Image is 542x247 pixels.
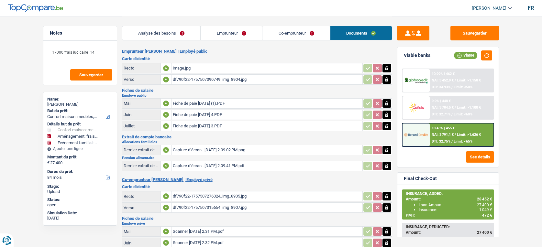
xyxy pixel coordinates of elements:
button: Sauvegarder [70,69,112,81]
span: 27 400 € [477,230,492,235]
div: Loan Amount: [419,203,492,207]
span: NAI: 3 791,1 € [432,133,454,137]
div: A [163,123,169,129]
div: 10.45% | 455 € [432,126,455,130]
span: Limit: >1.150 € [457,78,481,82]
div: PMT: [406,213,492,218]
div: Capture d’écran . [DATE] 2.09.41 PM.pdf [173,161,361,171]
label: Durée du prêt: [47,169,112,174]
div: open [47,202,113,208]
span: Limit: >1.626 € [457,133,481,137]
h2: Employé privé [122,222,392,225]
div: Fiche de paie [DATE] (1).PDF [173,99,361,108]
span: / [451,139,453,144]
div: df790f22-1757507315654_img_8907.jpg [173,203,361,212]
div: Juin [124,241,159,245]
div: Juin [124,112,159,117]
label: But du prêt: [47,108,112,113]
img: Record Credits [404,129,428,141]
div: df790f22-1757507276024_img_8905.jpg [173,191,361,201]
h3: Extrait de compte bancaire [122,135,392,139]
span: 28 452 € [477,197,492,201]
div: Verso [124,77,159,82]
div: Viable [454,52,477,59]
div: Name: [47,97,113,102]
div: A [163,193,169,199]
span: 472 € [482,213,492,218]
div: Amount: [406,230,492,235]
div: A [163,240,169,246]
a: Analyse des besoins [122,26,201,40]
img: AlphaCredit [404,77,428,84]
div: Status: [47,197,113,202]
div: Juillet [124,124,159,128]
span: DTI: 32.75% [432,139,450,144]
span: Limit: <50% [454,85,472,89]
div: A [163,101,169,106]
img: TopCompare Logo [8,4,63,12]
div: Loan Amount: [419,236,492,241]
label: Montant du prêt: [47,155,112,160]
div: Mai [124,101,159,106]
span: DTI: 34.93% [432,85,450,89]
h2: Pension alimentaire [122,156,392,160]
h3: Fiches de salaire [122,216,392,220]
span: [PERSON_NAME] [472,5,506,11]
h3: Fiches de salaire [122,88,392,92]
h3: Carte d'identité [122,57,392,61]
div: fr [528,5,534,11]
a: [PERSON_NAME] [467,3,512,14]
div: [DATE] [47,216,113,221]
h2: Employé public [122,94,392,97]
button: Sauvegarder [450,26,499,40]
div: A [163,205,169,210]
div: Verso [124,205,159,210]
div: Simulation Date: [47,210,113,216]
div: image.jpg [173,63,361,73]
span: 26 386 € [477,236,492,241]
span: Limit: <65% [454,139,472,144]
a: Documents [330,26,392,40]
div: Amount: [406,197,492,201]
div: [PERSON_NAME] [47,102,113,107]
div: Final Check-Out [404,176,437,181]
div: Capture d’écran . [DATE] 2.09.02 PM.png [173,145,361,155]
div: INSURANCE, DEDUCTED: [406,225,492,229]
div: Fiche de paie [DATE] 3.PDF [173,121,361,131]
div: Dernier extrait de compte pour la pension alimentaire [124,163,159,168]
span: / [455,133,456,137]
div: Insurance: [419,208,492,212]
div: A [163,112,169,118]
div: Dernier extrait de compte pour vos allocations familiales [124,147,159,152]
div: A [163,65,169,71]
div: A [163,147,169,153]
span: 27 400 € [477,203,492,207]
div: 9.9% | 448 € [432,99,451,103]
div: INSURANCE, ADDED: [406,191,492,196]
div: Stage: [47,184,113,189]
div: Scanner [DATE] 2.31 PM.pdf [173,227,361,236]
button: See details [466,151,494,163]
div: Mai [124,229,159,234]
span: / [455,78,456,82]
span: / [451,85,453,89]
div: 10.99% | 462 € [432,72,455,76]
img: Cofidis [404,102,428,113]
div: A [163,163,169,169]
div: A [163,229,169,234]
div: Fiche de paie [DATE] 4.PDF [173,110,361,120]
h3: Carte d'identité [122,185,392,189]
h2: Allocations familiales [122,140,392,144]
span: / [451,112,453,116]
div: A [163,77,169,82]
h5: Notes [50,30,110,36]
span: NAI: 3 452,9 € [432,78,454,82]
span: DTI: 32.71% [432,112,450,116]
div: Détails but du prêt [47,122,113,127]
h2: Co-emprunteur [PERSON_NAME] | Employé privé [122,177,392,182]
div: df790f22-1757507090749_img_8904.jpg [173,75,361,84]
span: € [47,160,50,166]
div: Upload [47,189,113,194]
span: NAI: 3 784,5 € [432,105,454,110]
span: Limit: <60% [454,112,472,116]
